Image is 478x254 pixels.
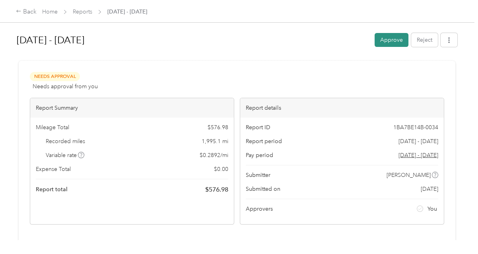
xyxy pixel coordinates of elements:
span: $ 576.98 [208,123,228,132]
span: Submitted on [246,185,280,193]
span: [DATE] - [DATE] [398,137,438,145]
span: Approvers [246,205,273,213]
span: $ 0.00 [214,165,228,173]
span: Needs approval from you [33,82,98,91]
span: Expense Total [36,165,71,173]
span: Report total [36,185,68,194]
button: Approve [375,33,408,47]
div: Back [16,7,37,17]
span: [DATE] - [DATE] [107,8,147,16]
iframe: Everlance-gr Chat Button Frame [433,209,478,254]
span: [PERSON_NAME] [387,171,431,179]
span: 1,995.1 mi [202,137,228,145]
span: Variable rate [46,151,85,159]
h1: Sep 1 - 30, 2025 [17,31,369,50]
span: Mileage Total [36,123,69,132]
div: Report Summary [30,98,234,118]
span: $ 0.2892 / mi [200,151,228,159]
span: 1BA7BE14B-0034 [393,123,438,132]
div: Report details [240,98,444,118]
span: Needs Approval [30,72,80,81]
span: Recorded miles [46,137,85,145]
span: Go to pay period [398,151,438,159]
span: You [427,205,437,213]
span: $ 576.98 [205,185,228,194]
button: Reject [411,33,438,47]
span: [DATE] [421,185,438,193]
span: Report ID [246,123,270,132]
span: Report period [246,137,282,145]
a: Home [42,8,58,15]
a: Reports [73,8,92,15]
span: Submitter [246,171,270,179]
span: Pay period [246,151,273,159]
